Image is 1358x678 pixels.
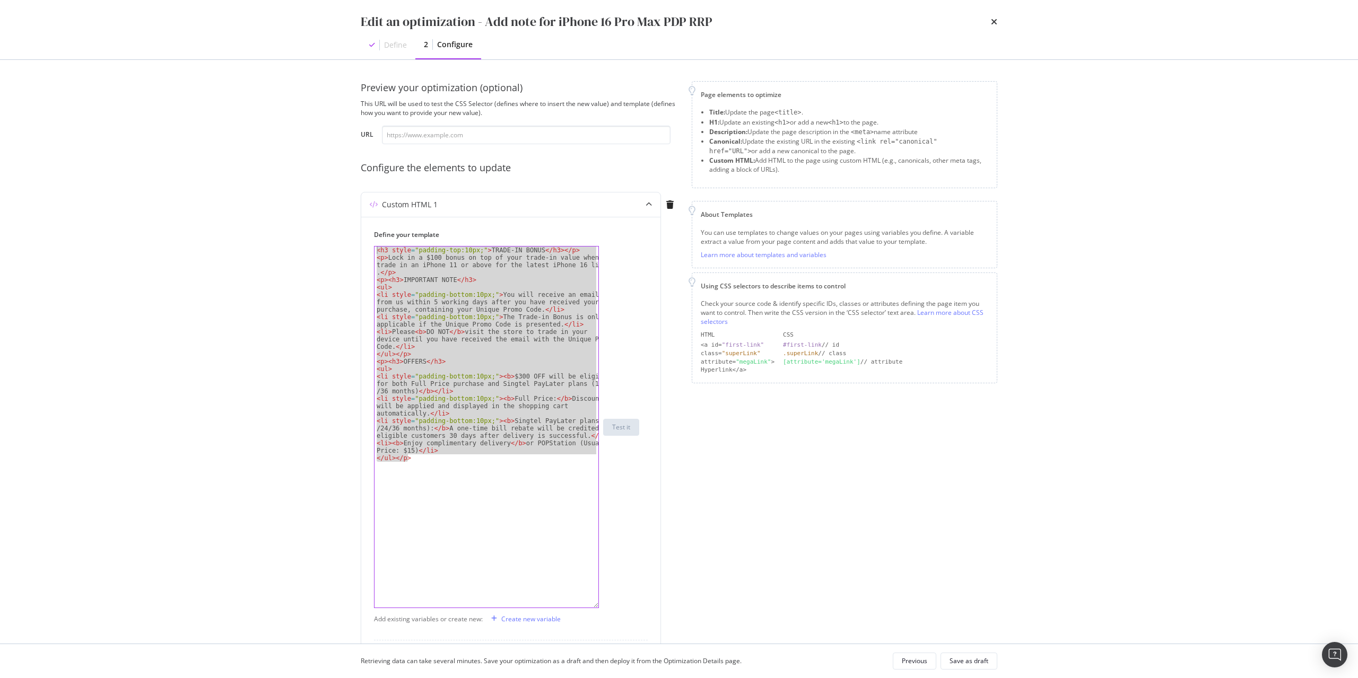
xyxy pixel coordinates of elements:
button: Create new variable [487,610,561,627]
div: Define [384,40,407,50]
strong: Canonical: [709,137,742,146]
li: Add HTML to the page using custom HTML (e.g., canonicals, other meta tags, adding a block of URLs). [709,156,988,174]
strong: H1: [709,118,719,127]
div: "megaLink" [736,358,771,365]
div: Edit an optimization - Add note for iPhone 16 Pro Max PDP RRP [361,13,712,31]
strong: Description: [709,127,747,136]
div: You can use templates to change values on your pages using variables you define. A variable extra... [701,228,988,246]
input: https://www.example.com [382,126,671,144]
div: Page elements to optimize [701,90,988,99]
div: Previous [902,656,927,665]
span: <title> [774,109,802,116]
span: <h1> [828,119,843,126]
div: HTML [701,331,774,339]
div: Save as draft [950,656,988,665]
div: [attribute='megaLink'] [783,358,860,365]
div: Configure [437,39,473,50]
button: Test it [603,419,639,436]
li: Update the page description in the name attribute [709,127,988,137]
span: <link rel="canonical" href="URL"> [709,138,937,155]
div: Custom HTML 1 [382,199,438,210]
li: Update an existing or add a new to the page. [709,118,988,127]
label: URL [361,130,373,142]
div: Configure the elements to update [361,161,679,175]
div: // id [783,341,988,349]
div: About Templates [701,210,988,219]
div: "first-link" [722,341,764,348]
div: .superLink [783,350,818,357]
div: Test it [612,422,630,432]
div: #first-link [783,341,822,348]
div: Retrieving data can take several minutes. Save your optimization as a draft and then deploy it fr... [361,656,742,665]
div: 2 [424,39,428,50]
strong: Custom HTML: [709,156,755,165]
div: class= [701,349,774,358]
div: Hyperlink</a> [701,366,774,374]
div: Check your source code & identify specific IDs, classes or attributes defining the page item you ... [701,299,988,326]
span: <h1> [774,119,790,126]
div: Preview your optimization (optional) [361,81,679,95]
div: Create new variable [501,614,561,623]
li: Update the existing URL in the existing or add a new canonical to the page. [709,137,988,156]
div: times [991,13,997,31]
div: // attribute [783,358,988,366]
div: attribute= > [701,358,774,366]
div: Using CSS selectors to describe items to control [701,281,988,290]
div: Open Intercom Messenger [1322,642,1347,667]
a: Learn more about templates and variables [701,250,826,259]
label: Define your template [374,230,639,239]
button: Previous [893,653,936,670]
span: <meta> [851,128,874,136]
div: <a id= [701,341,774,349]
div: "superLink" [722,350,761,357]
button: Save as draft [941,653,997,670]
li: Update the page . [709,108,988,117]
div: CSS [783,331,988,339]
div: // class [783,349,988,358]
strong: Title: [709,108,725,117]
div: Add existing variables or create new: [374,614,483,623]
div: This URL will be used to test the CSS Selector (defines where to insert the new value) and templa... [361,99,679,117]
a: Learn more about CSS selectors [701,308,983,326]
